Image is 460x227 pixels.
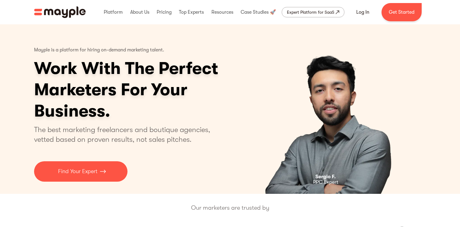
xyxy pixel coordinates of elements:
[129,2,151,22] div: About Us
[34,6,86,18] img: Mayple logo
[155,2,173,22] div: Pricing
[349,5,377,19] a: Log In
[34,58,265,122] h1: Work With The Perfect Marketers For Your Business.
[236,24,426,194] div: 1 of 4
[382,3,422,21] a: Get Started
[282,7,344,17] a: Expert Platform for SaaS
[102,2,124,22] div: Platform
[34,43,164,58] p: Mayple is a platform for hiring on-demand marketing talent.
[210,2,235,22] div: Resources
[287,9,334,16] div: Expert Platform for SaaS
[177,2,205,22] div: Top Experts
[236,24,426,194] div: carousel
[34,125,218,144] p: The best marketing freelancers and boutique agencies, vetted based on proven results, not sales p...
[58,167,97,176] p: Find Your Expert
[34,6,86,18] a: home
[34,161,127,182] a: Find Your Expert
